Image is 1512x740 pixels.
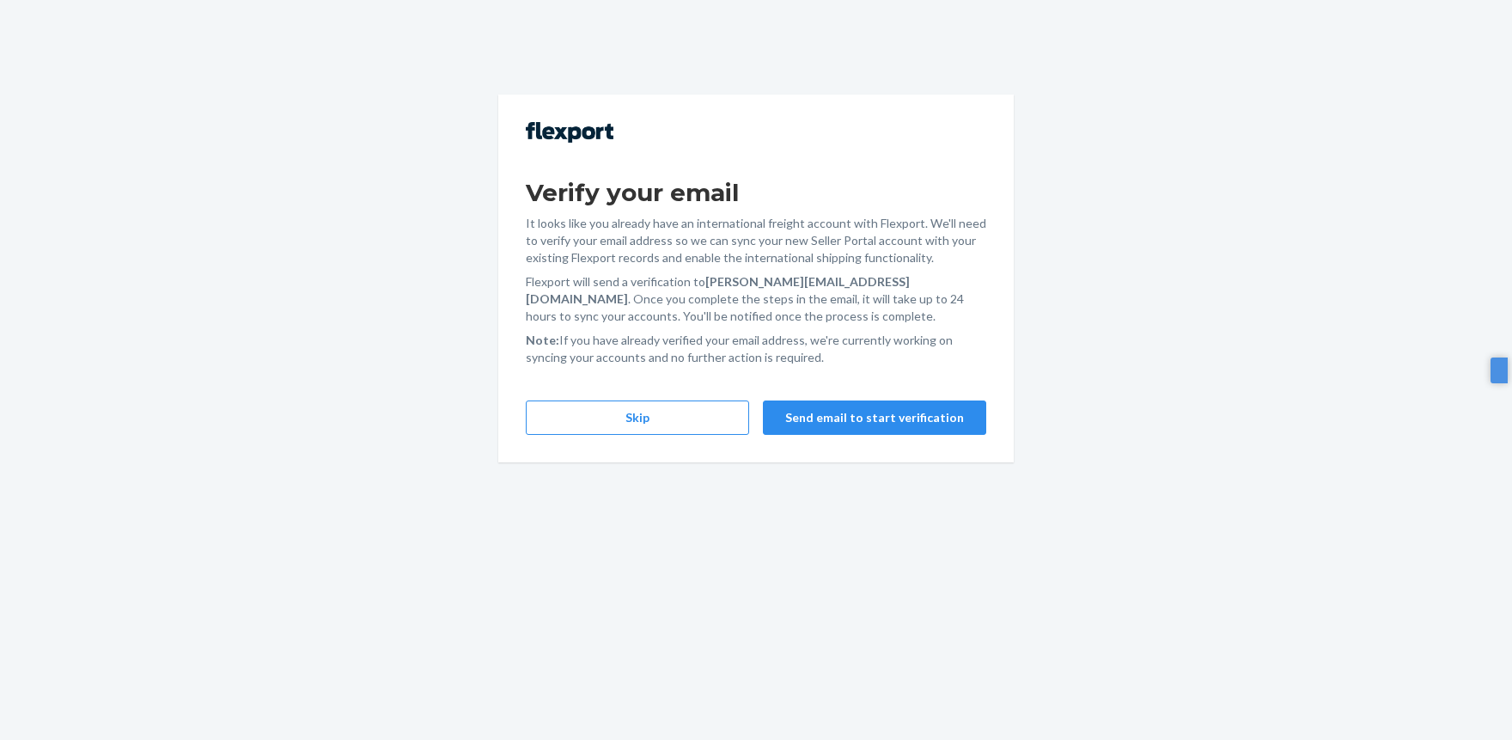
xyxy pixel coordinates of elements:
[526,274,910,306] strong: [PERSON_NAME][EMAIL_ADDRESS][DOMAIN_NAME]
[526,401,749,435] button: Skip
[526,273,986,325] p: Flexport will send a verification to . Once you complete the steps in the email, it will take up ...
[526,333,559,347] strong: Note:
[526,177,986,208] h1: Verify your email
[526,215,986,266] p: It looks like you already have an international freight account with Flexport. We'll need to veri...
[526,332,986,366] p: If you have already verified your email address, we're currently working on syncing your accounts...
[763,401,986,435] button: Send email to start verification
[526,122,613,143] img: Flexport logo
